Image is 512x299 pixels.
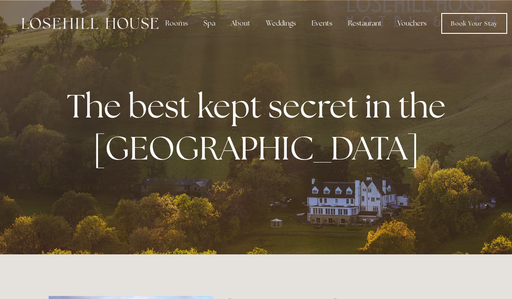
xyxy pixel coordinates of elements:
[22,18,158,29] img: Losehill House
[67,84,453,169] strong: The best kept secret in the [GEOGRAPHIC_DATA]
[259,15,303,32] div: Weddings
[224,15,257,32] div: About
[197,15,222,32] div: Spa
[158,15,195,32] div: Rooms
[305,15,339,32] div: Events
[441,13,507,34] a: Book Your Stay
[341,15,389,32] div: Restaurant
[391,15,433,32] a: Vouchers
